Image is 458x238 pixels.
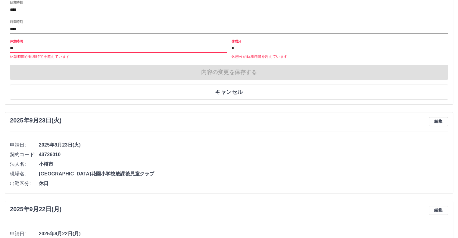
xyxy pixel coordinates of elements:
[10,54,227,60] p: 休憩時間が勤務時間を超えています
[10,141,39,149] span: 申請日:
[39,161,448,168] span: 小樽市
[10,117,61,124] h3: 2025年9月23日(火)
[429,206,448,215] button: 編集
[39,151,448,158] span: 43726010
[10,20,23,24] label: 終業時刻
[10,206,61,213] h3: 2025年9月22日(月)
[39,170,448,178] span: [GEOGRAPHIC_DATA]花園小学校放課後児童クラブ
[39,230,448,237] span: 2025年9月22日(月)
[232,54,448,60] p: 休憩分が勤務時間を超えています
[10,180,39,187] span: 出勤区分:
[39,141,448,149] span: 2025年9月23日(火)
[10,161,39,168] span: 法人名:
[429,117,448,126] button: 編集
[10,170,39,178] span: 現場名:
[10,151,39,158] span: 契約コード:
[10,230,39,237] span: 申請日:
[10,39,23,43] label: 休憩時間
[10,85,448,100] button: キャンセル
[39,180,448,187] span: 休日
[232,39,241,43] label: 休憩分
[10,0,23,5] label: 始業時刻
